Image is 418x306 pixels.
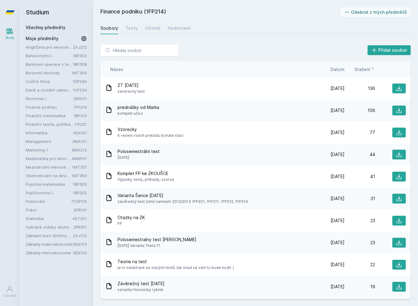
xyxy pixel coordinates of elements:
a: Statistika [26,215,73,222]
a: Daně a sociální zabezpečení [26,87,73,93]
span: [DATE] [330,262,345,268]
a: Soubory [100,22,118,34]
button: Odebrat z mých předmětů [340,7,411,17]
span: [DATE] [330,218,345,224]
a: Matematika pro ekonomy [26,155,72,162]
div: Study [6,35,14,40]
span: [DATE] [330,174,345,180]
a: Mezinárodní měnové a finanční instituce [26,164,72,170]
a: 2PR311 [73,225,87,229]
span: Vzorecky [118,126,183,132]
button: Stažení [354,66,375,73]
span: varianta Horusicky rybnik [118,287,165,293]
a: Základní kurz čínštiny B (A1) [26,233,73,239]
span: prednášky od Marka [118,104,159,110]
a: Finance podniku [26,104,74,110]
span: [DATE] Varianta Theta 71 [118,243,196,249]
span: závěrečný test zimní semestr 2012/2013 1FP201, 1FP211, 1FP212, 1FP214 [118,199,248,205]
span: Moje předměty [26,35,58,42]
a: 1BP310 [73,113,87,118]
a: 3MA101 [72,139,87,144]
div: 44 [345,151,375,158]
span: Polosemestrální test [118,148,160,155]
a: Marketing 1 [26,147,71,153]
a: 1BP308 [73,62,87,67]
span: Závěrečný test [DATE] [118,281,165,287]
div: Soubory [100,25,118,31]
span: FP [118,221,145,227]
div: 106 [345,107,375,114]
div: 23 [345,218,375,224]
a: 5EN103 [73,242,87,247]
a: Učitelé [145,22,160,34]
a: 1BP302 [73,53,87,58]
span: [DATE] [118,155,160,161]
a: 1MT356 [72,70,87,75]
a: 1BP305 [73,182,87,187]
span: Otazky na ZK [118,215,145,221]
div: Učitelé [145,25,160,31]
a: 3MG212 [71,147,87,152]
a: Informatika [26,130,73,136]
a: 1MT359 [72,173,87,178]
a: Cvičná firma [26,78,73,84]
span: zaverecny test [118,88,145,95]
div: 23 [345,240,375,246]
a: Pojistná matematika [26,181,73,187]
a: Obchodování na devizovém trhu [26,173,72,179]
span: Teorie na test [118,259,234,265]
a: 4MM101 [72,156,87,161]
span: [DATE] [330,129,345,136]
a: 1BP202 [73,190,87,195]
a: Study [1,24,18,43]
a: Uživatel [1,282,18,301]
span: [DATE] [330,196,345,202]
a: 1VF224 [73,88,87,92]
button: Datum [330,66,345,73]
a: Všechny předměty [26,25,65,30]
a: Pojišťovnictví I. [26,190,73,196]
button: Přidat soubor [368,45,411,55]
a: Finanční matematika [26,113,73,119]
a: 11F201 [74,122,87,127]
a: Management [26,138,72,144]
span: Polosemestralny test [PERSON_NAME] [118,237,196,243]
a: 2AJ212 [73,45,87,50]
span: Varianta Šance [DATE] [118,192,248,199]
span: ZT [DATE] [118,82,145,88]
span: Výpisky, testy, příklady, vzorce [118,177,174,183]
a: Ekonomie I. [26,95,73,102]
button: Název [110,66,123,73]
div: 136 [345,85,375,91]
span: K reseni vsech prikladu bohate staci [118,132,183,139]
a: 5EN101 [73,96,87,101]
div: 41 [345,174,375,180]
div: Uživatel [3,293,16,298]
div: 31 [345,196,375,202]
a: 4ST201 [73,216,87,221]
a: Finanční teorie, politika a instituce [26,121,74,127]
a: Hodnocení [168,22,190,34]
div: 77 [345,129,375,136]
a: 4SA101 [73,130,87,135]
a: 2PR101 [73,207,87,212]
span: [DATE] [330,151,345,158]
div: 22 [345,262,375,268]
a: Právo [26,207,73,213]
a: 1FP214 [74,105,87,110]
a: Vybrané otázky obchodního práva [26,224,73,230]
span: Stažení [354,66,370,73]
a: Základy makroekonomie [26,241,73,247]
a: 1MT351 [72,165,87,170]
a: 5EN102 [73,250,87,255]
a: Základy mikroekonomie [26,250,73,256]
span: Komplet FP ke ZKOUŠCE [118,170,174,177]
span: komplet učivo [118,110,159,117]
span: [DATE] [330,240,345,246]
a: TVSPOS [71,199,87,204]
span: [DATE] [330,107,345,114]
a: Bankovnictví I. [26,53,73,59]
span: [DATE] [330,284,345,290]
